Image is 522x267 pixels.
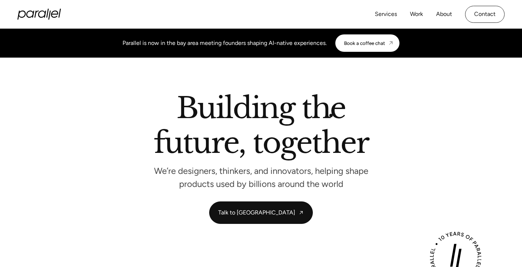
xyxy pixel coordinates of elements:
[152,168,370,187] p: We’re designers, thinkers, and innovators, helping shape products used by billions around the world
[123,39,327,47] div: Parallel is now in the bay area meeting founders shaping AI-native experiences.
[436,9,452,20] a: About
[335,34,399,52] a: Book a coffee chat
[388,40,394,46] img: CTA arrow image
[17,9,61,20] a: home
[410,9,423,20] a: Work
[154,94,369,160] h2: Building the future, together
[344,40,385,46] div: Book a coffee chat
[375,9,397,20] a: Services
[465,6,505,23] a: Contact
